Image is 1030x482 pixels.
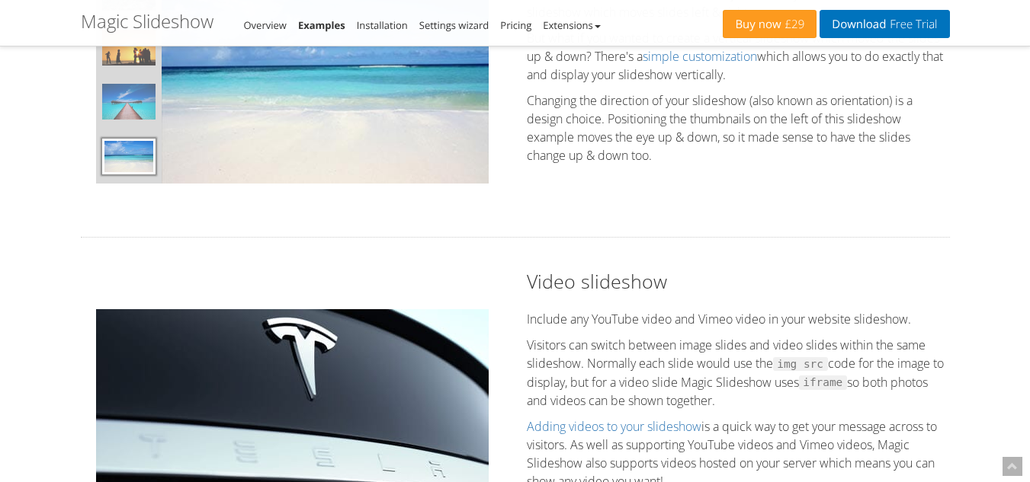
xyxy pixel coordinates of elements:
[820,10,949,38] a: DownloadFree Trial
[799,375,847,390] code: iframe
[643,48,757,65] a: simple customization
[886,18,937,30] span: Free Trial
[527,418,701,435] a: Adding videos to your slideshow
[527,310,950,328] p: Include any YouTube video and Vimeo video in your website slideshow.
[500,18,531,32] a: Pricing
[357,18,408,32] a: Installation
[244,18,287,32] a: Overview
[102,84,156,120] img: maldives1.jpg
[527,336,950,410] p: Visitors can switch between image slides and video slides within the same slideshow. Normally eac...
[102,30,156,65] img: maldives7.jpg
[543,18,600,32] a: Extensions
[298,18,345,32] a: Examples
[527,29,950,84] p: But what if you wanted to create a vertical slideshow which moved the slides up & down? There's a...
[81,11,213,31] h1: Magic Slideshow
[419,18,489,32] a: Settings wizard
[781,18,805,30] span: £29
[723,10,817,38] a: Buy now£29
[527,91,950,164] p: Changing the direction of your slideshow (also known as orientation) is a design choice. Position...
[527,268,950,295] h2: Video slideshow
[773,357,828,372] code: img src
